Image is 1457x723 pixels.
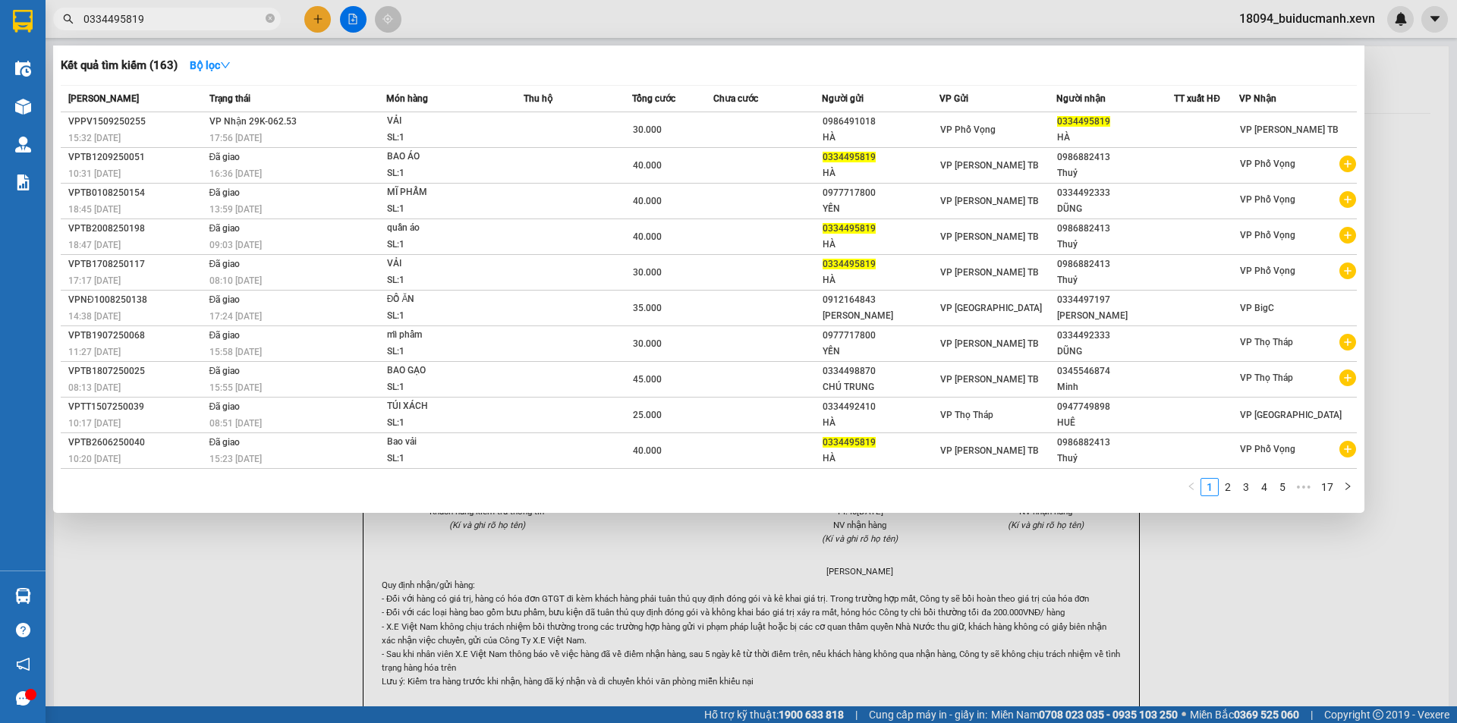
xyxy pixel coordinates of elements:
[68,133,121,143] span: 15:32 [DATE]
[68,328,205,344] div: VPTB1907250068
[209,152,241,162] span: Đã giao
[178,53,243,77] button: Bộ lọcdown
[387,184,501,201] div: MĨ PHẨM
[19,19,95,95] img: logo.jpg
[823,292,939,308] div: 0912164843
[823,437,876,448] span: 0334495819
[1057,379,1173,395] div: Minh
[68,454,121,464] span: 10:20 [DATE]
[940,445,1039,456] span: VP [PERSON_NAME] TB
[1339,262,1356,279] span: plus-circle
[209,454,262,464] span: 15:23 [DATE]
[387,398,501,415] div: TÚI XÁCH
[13,10,33,33] img: logo-vxr
[209,93,250,104] span: Trạng thái
[387,363,501,379] div: BAO GẠO
[387,344,501,360] div: SL: 1
[387,256,501,272] div: VẢI
[1240,410,1342,420] span: VP [GEOGRAPHIC_DATA]
[633,196,662,206] span: 40.000
[387,149,501,165] div: BAO ÁO
[16,657,30,671] span: notification
[1057,256,1173,272] div: 0986882413
[209,294,241,305] span: Đã giao
[633,160,662,171] span: 40.000
[209,223,241,234] span: Đã giao
[1057,165,1173,181] div: Thuỷ
[633,338,662,349] span: 30.000
[1182,478,1201,496] button: left
[15,174,31,190] img: solution-icon
[209,366,241,376] span: Đã giao
[266,14,275,23] span: close-circle
[386,93,428,104] span: Món hàng
[1057,292,1173,308] div: 0334497197
[1240,230,1295,240] span: VP Phố Vọng
[68,114,205,130] div: VPPV1509250255
[387,201,501,218] div: SL: 1
[1057,149,1173,165] div: 0986882413
[15,588,31,604] img: warehouse-icon
[1239,93,1276,104] span: VP Nhận
[1057,363,1173,379] div: 0345546874
[68,185,205,201] div: VPTB0108250154
[1057,435,1173,451] div: 0986882413
[209,330,241,341] span: Đã giao
[68,347,121,357] span: 11:27 [DATE]
[15,137,31,152] img: warehouse-icon
[1339,478,1357,496] button: right
[823,259,876,269] span: 0334495819
[1339,478,1357,496] li: Next Page
[1057,344,1173,360] div: DŨNG
[633,267,662,278] span: 30.000
[1240,194,1295,205] span: VP Phố Vọng
[209,187,241,198] span: Đã giao
[209,116,297,127] span: VP Nhận 29K-062.53
[1219,479,1236,495] a: 2
[209,418,262,429] span: 08:51 [DATE]
[1339,369,1356,386] span: plus-circle
[387,291,501,308] div: ĐỒ ĂN
[1187,482,1196,491] span: left
[1240,266,1295,276] span: VP Phố Vọng
[1240,337,1293,347] span: VP Thọ Tháp
[1057,415,1173,431] div: HUÊ
[387,327,501,344] div: mĩ phẩm
[940,410,993,420] span: VP Thọ Tháp
[16,691,30,706] span: message
[68,275,121,286] span: 17:17 [DATE]
[387,113,501,130] div: VẢI
[387,237,501,253] div: SL: 1
[1057,328,1173,344] div: 0334492333
[68,149,205,165] div: VPTB1209250051
[387,165,501,182] div: SL: 1
[1240,373,1293,383] span: VP Thọ Tháp
[823,201,939,217] div: YẾN
[387,220,501,237] div: quần áo
[940,267,1039,278] span: VP [PERSON_NAME] TB
[1339,227,1356,244] span: plus-circle
[19,110,296,135] b: GỬI : VP [PERSON_NAME] TB
[1339,441,1356,457] span: plus-circle
[940,231,1039,242] span: VP [PERSON_NAME] TB
[1057,399,1173,415] div: 0947749898
[68,168,121,179] span: 10:31 [DATE]
[1057,451,1173,467] div: Thuỷ
[190,59,231,71] strong: Bộ lọc
[1256,479,1273,495] a: 4
[939,93,968,104] span: VP Gửi
[940,196,1039,206] span: VP [PERSON_NAME] TB
[68,363,205,379] div: VPTB1807250025
[209,259,241,269] span: Đã giao
[209,204,262,215] span: 13:59 [DATE]
[823,415,939,431] div: HÀ
[1057,237,1173,253] div: Thuỷ
[1057,308,1173,324] div: [PERSON_NAME]
[68,93,139,104] span: [PERSON_NAME]
[68,418,121,429] span: 10:17 [DATE]
[940,374,1039,385] span: VP [PERSON_NAME] TB
[68,382,121,393] span: 08:13 [DATE]
[15,61,31,77] img: warehouse-icon
[1057,201,1173,217] div: DŨNG
[387,130,501,146] div: SL: 1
